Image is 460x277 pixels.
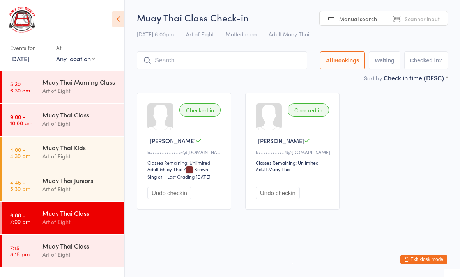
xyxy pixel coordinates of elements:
[10,81,30,93] time: 5:30 - 6:30 am
[42,209,118,217] div: Muay Thai Class
[10,41,48,54] div: Events for
[42,250,118,259] div: Art of Eight
[2,71,124,103] a: 5:30 -6:30 amMuay Thai Morning ClassArt of Eight
[42,217,118,226] div: Art of Eight
[2,137,124,169] a: 4:00 -4:30 pmMuay Thai KidsArt of Eight
[56,54,95,63] div: Any location
[256,166,291,172] div: Adult Muay Thai
[439,57,442,64] div: 2
[2,104,124,136] a: 9:00 -10:00 amMuay Thai ClassArt of Eight
[56,41,95,54] div: At
[2,202,124,234] a: 6:00 -7:00 pmMuay Thai ClassArt of Eight
[256,149,331,155] div: R•••••••••••4@[DOMAIN_NAME]
[400,255,447,264] button: Exit kiosk mode
[405,15,440,23] span: Scanner input
[42,78,118,86] div: Muay Thai Morning Class
[10,114,32,126] time: 9:00 - 10:00 am
[2,235,124,267] a: 7:15 -8:15 pmMuay Thai ClassArt of Eight
[10,54,29,63] a: [DATE]
[369,51,400,69] button: Waiting
[42,110,118,119] div: Muay Thai Class
[269,30,309,38] span: Adult Muay Thai
[256,159,331,166] div: Classes Remaining: Unlimited
[42,119,118,128] div: Art of Eight
[320,51,365,69] button: All Bookings
[2,169,124,201] a: 4:45 -5:30 pmMuay Thai JuniorsArt of Eight
[147,159,223,166] div: Classes Remaining: Unlimited
[42,176,118,185] div: Muay Thai Juniors
[10,212,30,224] time: 6:00 - 7:00 pm
[137,51,307,69] input: Search
[42,185,118,194] div: Art of Eight
[42,152,118,161] div: Art of Eight
[364,74,382,82] label: Sort by
[42,86,118,95] div: Art of Eight
[258,137,304,145] span: [PERSON_NAME]
[404,51,448,69] button: Checked in2
[288,103,329,117] div: Checked in
[150,137,196,145] span: [PERSON_NAME]
[186,30,214,38] span: Art of Eight
[226,30,257,38] span: Matted area
[147,187,191,199] button: Undo checkin
[147,149,223,155] div: b•••••••••••••r@[DOMAIN_NAME]
[384,73,448,82] div: Check in time (DESC)
[42,143,118,152] div: Muay Thai Kids
[8,6,37,34] img: Art of Eight
[42,241,118,250] div: Muay Thai Class
[179,103,221,117] div: Checked in
[10,179,30,192] time: 4:45 - 5:30 pm
[10,146,30,159] time: 4:00 - 4:30 pm
[147,166,182,172] div: Adult Muay Thai
[137,11,448,24] h2: Muay Thai Class Check-in
[256,187,300,199] button: Undo checkin
[137,30,174,38] span: [DATE] 6:00pm
[10,245,30,257] time: 7:15 - 8:15 pm
[339,15,377,23] span: Manual search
